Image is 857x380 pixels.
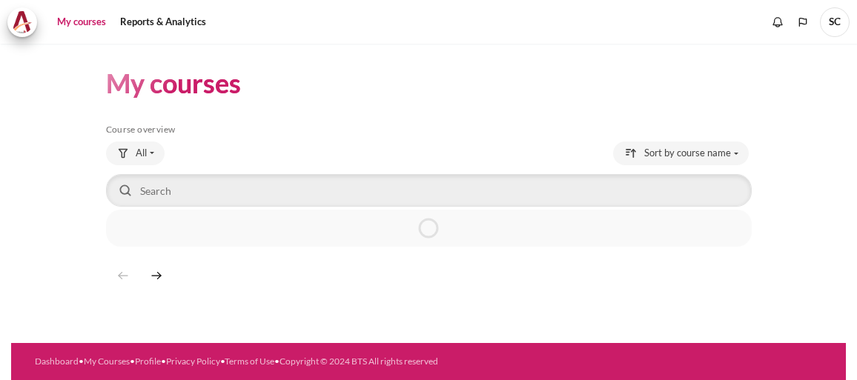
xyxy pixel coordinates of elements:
[84,356,130,367] a: My Courses
[820,7,850,37] span: SC
[106,124,752,136] h5: Course overview
[166,356,220,367] a: Privacy Policy
[106,141,165,165] button: Grouping drop-down menu
[139,261,173,289] li: Current page, page 1
[140,261,173,289] a: Current page, page 1
[225,356,274,367] a: Terms of Use
[644,146,731,161] span: Sort by course name
[35,356,79,367] a: Dashboard
[106,261,139,289] li: Current page, page 1
[7,7,44,37] a: Architeck Architeck
[106,250,173,301] nav: Pagination navigation
[11,44,846,323] section: Content
[792,11,814,33] button: Languages
[115,7,211,37] a: Reports & Analytics
[136,146,147,161] span: All
[135,356,161,367] a: Profile
[106,141,752,210] div: Course overview controls
[106,174,752,207] input: Search
[279,356,438,367] a: Copyright © 2024 BTS All rights reserved
[52,7,111,37] a: My courses
[613,141,749,165] button: Sorting drop-down menu
[106,66,241,101] h1: My courses
[767,11,789,33] div: Show notification window with no new notifications
[35,355,465,368] div: • • • • •
[820,7,850,37] a: User menu
[12,11,33,33] img: Architeck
